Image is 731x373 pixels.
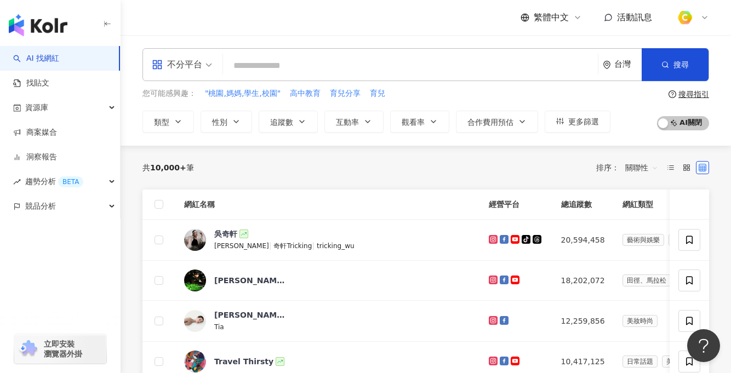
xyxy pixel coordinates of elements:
div: [PERSON_NAME] [PERSON_NAME] [214,275,285,286]
button: "桃園,媽媽,學生,校園" [204,88,281,100]
td: 18,202,072 [552,261,614,301]
span: 奇軒Tricking [273,242,312,250]
td: 20,594,458 [552,220,614,261]
span: 田徑、馬拉松 [623,274,671,286]
span: 類型 [154,118,169,127]
span: [PERSON_NAME] [214,242,269,250]
iframe: Help Scout Beacon - Open [687,329,720,362]
span: 趨勢分析 [25,169,83,194]
a: 找貼文 [13,78,49,89]
button: 追蹤數 [259,111,318,133]
a: KOL AvatarTravel Thirsty [184,351,471,372]
div: 搜尋指引 [678,90,709,99]
img: KOL Avatar [184,351,206,372]
div: 排序： [596,159,664,176]
span: 美食 [662,355,684,368]
button: 互動率 [324,111,384,133]
span: 您可能感興趣： [142,88,196,99]
span: "桃園,媽媽,學生,校園" [205,88,281,99]
span: rise [13,178,21,186]
span: 追蹤數 [270,118,293,127]
div: [PERSON_NAME] [214,309,285,320]
span: appstore [152,59,163,70]
span: 關聯性 [625,159,658,176]
span: 藝術與娛樂 [623,234,664,246]
button: 育兒分享 [329,88,361,100]
span: 搜尋 [673,60,689,69]
span: | [269,241,274,250]
a: 商案媒合 [13,127,57,138]
span: 繁體中文 [534,12,569,24]
span: 育兒分享 [330,88,361,99]
span: 日常話題 [623,355,658,368]
div: Travel Thirsty [214,356,273,367]
button: 高中教育 [289,88,321,100]
img: KOL Avatar [184,310,206,332]
span: 更多篩選 [568,117,599,126]
span: 美妝時尚 [623,315,658,327]
a: chrome extension立即安裝 瀏覽器外掛 [14,334,106,364]
span: 觀看率 [402,118,425,127]
a: 洞察報告 [13,152,57,163]
span: 競品分析 [25,194,56,219]
img: logo [9,14,67,36]
button: 更多篩選 [545,111,610,133]
div: 吳奇軒 [214,228,237,239]
div: 不分平台 [152,56,202,73]
button: 育兒 [369,88,386,100]
span: 立即安裝 瀏覽器外掛 [44,339,82,359]
img: KOL Avatar [184,229,206,251]
span: 活動訊息 [617,12,652,22]
button: 搜尋 [642,48,709,81]
th: 總追蹤數 [552,190,614,220]
span: 10,000+ [150,163,186,172]
a: KOL Avatar吳奇軒[PERSON_NAME]|奇軒Tricking|tricking_wu [184,228,471,251]
a: KOL Avatar[PERSON_NAME]Tia [184,309,471,332]
a: searchAI 找網紅 [13,53,59,64]
img: %E6%96%B9%E5%BD%A2%E7%B4%94.png [675,7,695,28]
th: 經營平台 [480,190,552,220]
th: 網紅名稱 [175,190,480,220]
span: 互動率 [336,118,359,127]
img: KOL Avatar [184,269,206,291]
span: Tia [214,323,224,331]
button: 類型 [142,111,194,133]
div: 台灣 [614,60,642,69]
span: 高中教育 [290,88,321,99]
span: 日常話題 [669,234,704,246]
span: | [312,241,317,250]
span: tricking_wu [317,242,355,250]
button: 觀看率 [390,111,449,133]
div: 共 筆 [142,163,194,172]
div: BETA [58,176,83,187]
span: environment [603,61,611,69]
button: 性別 [201,111,252,133]
span: question-circle [669,90,676,98]
span: 性別 [212,118,227,127]
span: 資源庫 [25,95,48,120]
span: 育兒 [370,88,385,99]
button: 合作費用預估 [456,111,538,133]
img: chrome extension [18,340,39,358]
a: KOL Avatar[PERSON_NAME] [PERSON_NAME] [184,269,471,291]
span: 合作費用預估 [467,118,513,127]
td: 12,259,856 [552,301,614,342]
